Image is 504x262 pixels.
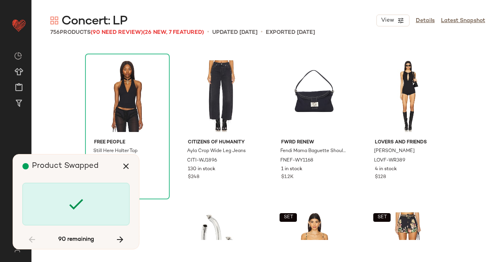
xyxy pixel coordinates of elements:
[280,148,347,155] span: Fendi Mama Baguette Shoulder Bag
[93,148,137,155] span: Still Here Halter Top
[416,17,435,25] a: Details
[266,28,315,37] p: Exported [DATE]
[188,174,199,181] span: $248
[283,215,293,220] span: SET
[280,157,313,164] span: FNEF-WY1168
[88,56,167,136] img: FREE-WS5034_V1.jpg
[50,17,58,24] img: svg%3e
[207,28,209,37] span: •
[441,17,485,25] a: Latest Snapshot
[373,213,391,222] button: SET
[58,236,94,243] span: 90 remaining
[374,157,405,164] span: LOVF-WR389
[369,56,448,136] img: LOVF-WR389_V1.jpg
[374,148,415,155] span: [PERSON_NAME]
[377,215,387,220] span: SET
[187,148,246,155] span: Ayla Crop Wide Leg Jeans
[182,56,261,136] img: CITI-WJ1896_V1.jpg
[50,28,204,37] div: Products
[275,56,354,136] img: FNEF-WY1168_V1.jpg
[143,30,204,35] span: (26 New, 7 Featured)
[61,13,127,29] span: Concert: LP
[188,139,254,146] span: Citizens of Humanity
[212,28,258,37] p: updated [DATE]
[375,139,441,146] span: Lovers and Friends
[187,157,217,164] span: CITI-WJ1896
[375,166,397,173] span: 4 in stock
[280,213,297,222] button: SET
[14,52,22,60] img: svg%3e
[11,17,27,33] img: heart_red.DM2ytmEG.svg
[32,162,98,170] span: Product Swapped
[188,166,215,173] span: 130 in stock
[381,17,394,24] span: View
[281,139,348,146] span: FWRD Renew
[94,139,161,146] span: Free People
[281,166,302,173] span: 1 in stock
[375,174,386,181] span: $128
[9,246,25,253] img: svg%3e
[50,30,60,35] span: 756
[281,174,294,181] span: $1.2K
[261,28,263,37] span: •
[91,30,143,35] span: (90 Need Review)
[376,15,409,26] button: View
